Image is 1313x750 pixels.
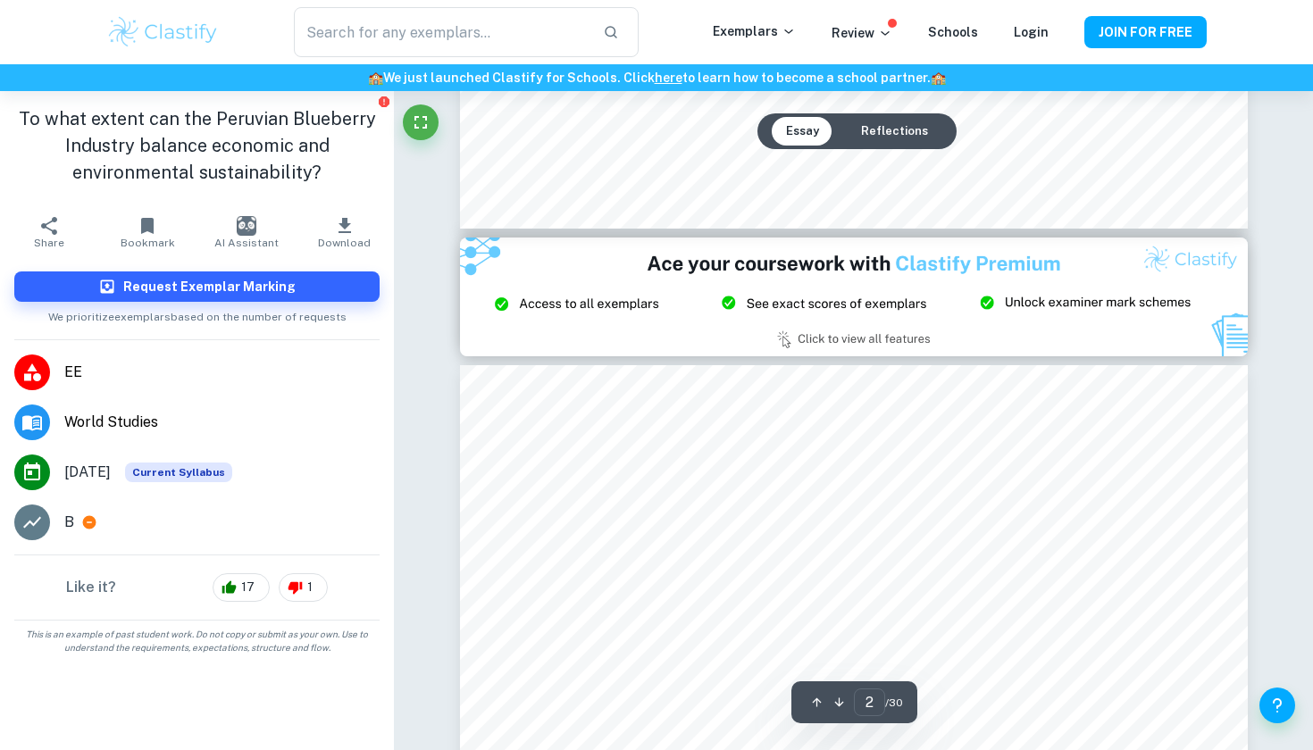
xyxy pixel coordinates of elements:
[197,207,296,257] button: AI Assistant
[64,412,380,433] span: World Studies
[4,68,1309,87] h6: We just launched Clastify for Schools. Click to learn how to become a school partner.
[121,237,175,249] span: Bookmark
[1259,687,1295,723] button: Help and Feedback
[655,71,682,85] a: here
[368,71,383,85] span: 🏫
[14,271,380,302] button: Request Exemplar Marking
[34,237,64,249] span: Share
[931,71,946,85] span: 🏫
[318,237,371,249] span: Download
[832,23,892,43] p: Review
[885,695,903,711] span: / 30
[294,7,589,57] input: Search for any exemplars...
[403,104,439,140] button: Fullscreen
[7,628,387,654] span: This is an example of past student work. Do not copy or submit as your own. Use to understand the...
[296,207,394,257] button: Download
[64,462,111,483] span: [DATE]
[213,573,270,602] div: 17
[14,105,380,186] h1: To what extent can the Peruvian Blueberry Industry balance economic and environmental sustainabil...
[125,462,232,482] span: Current Syllabus
[713,21,796,41] p: Exemplars
[66,577,116,598] h6: Like it?
[231,579,264,596] span: 17
[64,362,380,383] span: EE
[98,207,197,257] button: Bookmark
[1014,25,1049,39] a: Login
[123,277,296,296] h6: Request Exemplar Marking
[48,302,347,325] span: We prioritize exemplars based on the number of requests
[125,462,232,482] div: This exemplar is based on the current syllabus. Feel free to refer to it for inspiration/ideas wh...
[928,25,978,39] a: Schools
[847,117,942,146] button: Reflections
[279,573,328,602] div: 1
[1084,16,1207,48] button: JOIN FOR FREE
[106,14,220,50] img: Clastify logo
[377,95,390,108] button: Report issue
[460,237,1248,355] img: Ad
[297,579,322,596] span: 1
[237,216,256,236] img: AI Assistant
[64,512,74,533] p: B
[214,237,279,249] span: AI Assistant
[772,117,833,146] button: Essay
